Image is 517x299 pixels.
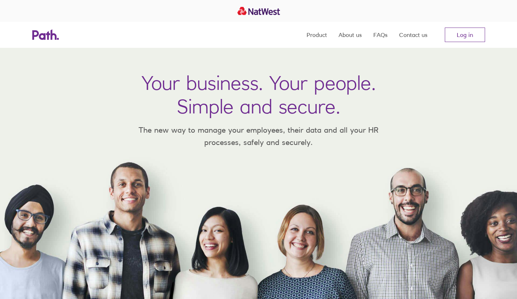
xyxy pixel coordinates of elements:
[128,124,389,148] p: The new way to manage your employees, their data and all your HR processes, safely and securely.
[399,22,427,48] a: Contact us
[373,22,387,48] a: FAQs
[307,22,327,48] a: Product
[338,22,362,48] a: About us
[445,28,485,42] a: Log in
[141,71,376,118] h1: Your business. Your people. Simple and secure.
